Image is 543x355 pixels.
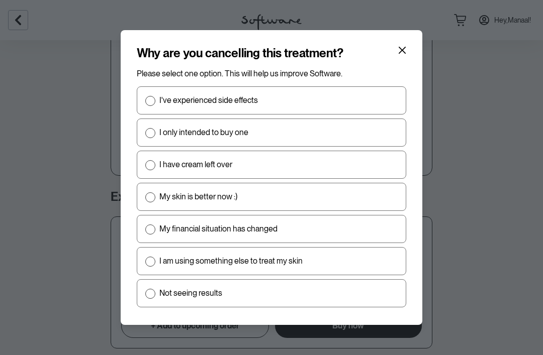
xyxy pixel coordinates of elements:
[394,42,410,58] button: Close
[159,256,303,266] p: I am using something else to treat my skin
[137,46,343,61] h4: Why are you cancelling this treatment?
[159,128,248,137] p: I only intended to buy one
[159,192,237,201] p: My skin is better now :)
[137,69,406,78] p: Please select one option. This will help us improve Software .
[159,95,258,105] p: I've experienced side effects
[159,224,278,233] p: My financial situation has changed
[159,160,232,169] p: I have cream left over
[159,288,222,298] p: Not seeing results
